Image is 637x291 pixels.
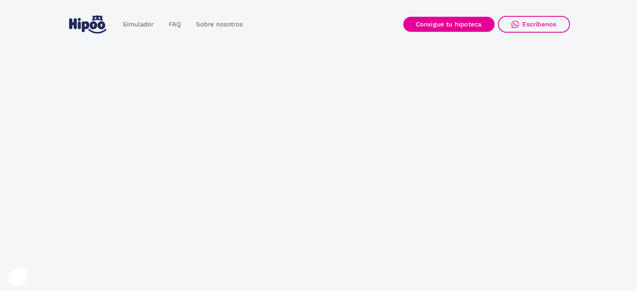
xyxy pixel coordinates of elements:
div: Escríbenos [522,21,557,28]
a: Consigue tu hipoteca [403,17,495,32]
a: Simulador [115,16,161,33]
a: FAQ [161,16,188,33]
a: home [67,12,108,37]
a: Sobre nosotros [188,16,250,33]
a: Escríbenos [498,16,570,33]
